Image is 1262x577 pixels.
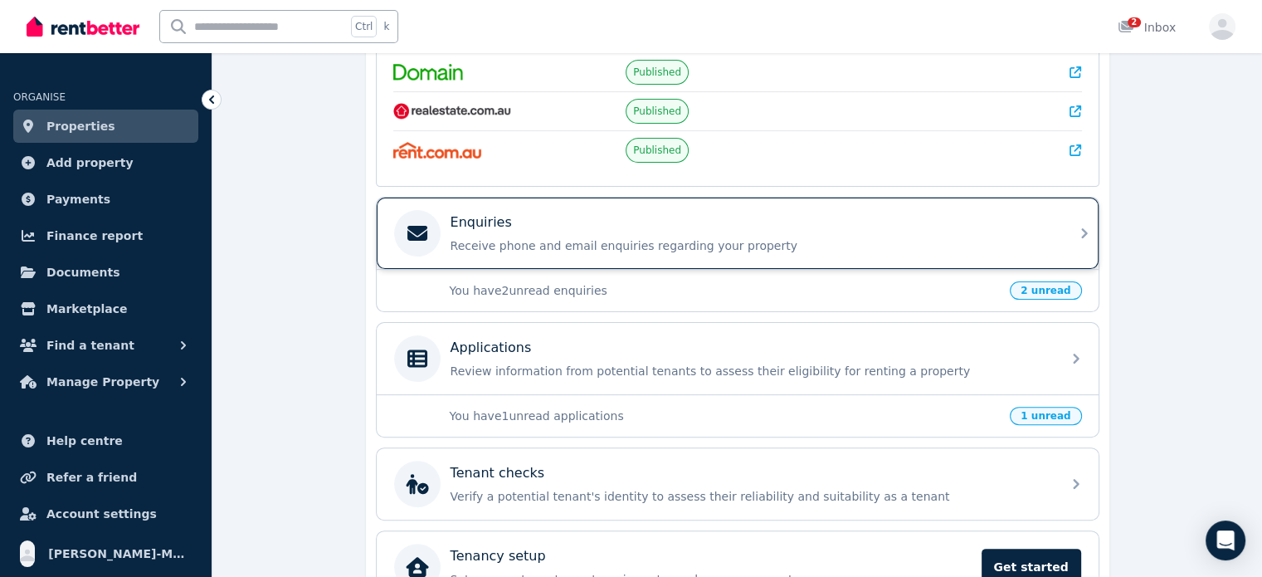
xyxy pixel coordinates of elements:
a: Properties [13,110,198,143]
span: Find a tenant [46,335,134,355]
p: You have 2 unread enquiries [450,282,1001,299]
span: Marketplace [46,299,127,319]
p: Applications [451,338,532,358]
img: RentBetter [27,14,139,39]
a: Finance report [13,219,198,252]
p: Verify a potential tenant's identity to assess their reliability and suitability as a tenant [451,488,1051,505]
span: Ctrl [351,16,377,37]
span: [PERSON_NAME]-May [PERSON_NAME] [48,544,192,564]
span: Published [633,105,681,118]
a: Marketplace [13,292,198,325]
span: 2 unread [1010,281,1081,300]
a: Refer a friend [13,461,198,494]
img: Rent.com.au [393,142,482,159]
p: You have 1 unread applications [450,408,1001,424]
span: k [383,20,389,33]
span: 1 unread [1010,407,1081,425]
img: RealEstate.com.au [393,103,512,120]
span: 2 [1128,17,1141,27]
p: Receive phone and email enquiries regarding your property [451,237,1051,254]
div: Inbox [1118,19,1176,36]
span: Help centre [46,431,123,451]
a: Account settings [13,497,198,531]
span: Refer a friend [46,467,137,487]
a: Payments [13,183,198,216]
img: Domain.com.au [393,64,463,81]
span: Account settings [46,504,157,524]
p: Enquiries [451,213,512,232]
a: Add property [13,146,198,179]
span: Payments [46,189,110,209]
p: Tenancy setup [451,546,546,566]
span: ORGANISE [13,91,66,103]
span: Properties [46,116,115,136]
span: Published [633,66,681,79]
span: Manage Property [46,372,159,392]
span: Add property [46,153,134,173]
a: EnquiriesReceive phone and email enquiries regarding your property [377,198,1099,269]
div: Open Intercom Messenger [1206,521,1245,560]
button: Find a tenant [13,329,198,362]
span: Published [633,144,681,157]
a: ApplicationsReview information from potential tenants to assess their eligibility for renting a p... [377,323,1099,394]
a: Tenant checksVerify a potential tenant's identity to assess their reliability and suitability as ... [377,448,1099,520]
p: Tenant checks [451,463,545,483]
a: Help centre [13,424,198,457]
button: Manage Property [13,365,198,399]
span: Finance report [46,226,143,246]
a: Documents [13,256,198,289]
span: Documents [46,262,120,282]
p: Review information from potential tenants to assess their eligibility for renting a property [451,363,1051,379]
